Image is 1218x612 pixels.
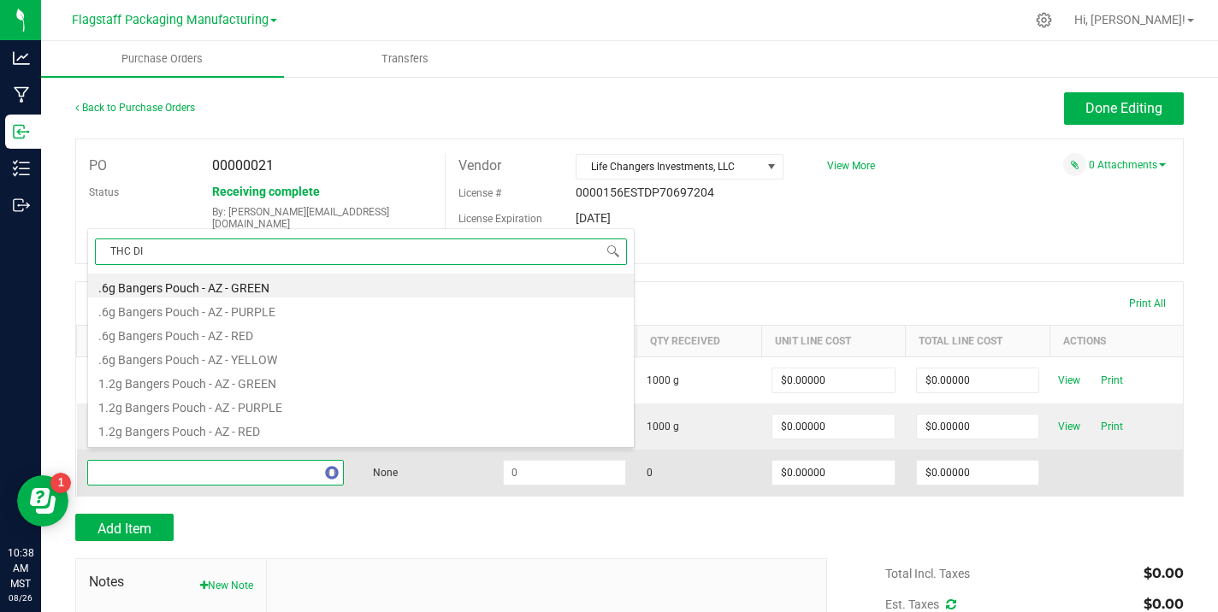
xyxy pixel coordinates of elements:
inline-svg: Analytics [13,50,30,67]
input: 0 [504,461,625,485]
th: Unit Line Cost [761,326,905,357]
p: By: [PERSON_NAME][EMAIL_ADDRESS][DOMAIN_NAME] [212,206,433,230]
inline-svg: Inventory [13,160,30,177]
inline-svg: Outbound [13,197,30,214]
div: Manage settings [1033,12,1055,28]
span: Purchase Orders [98,51,226,67]
span: 0 [647,465,653,480]
span: Print All [1129,297,1166,309]
input: $0.00000 [772,415,894,438]
iframe: Resource center [17,475,68,527]
button: Add Item [75,514,174,541]
span: Est. Taxes [885,597,956,611]
label: License # [458,180,501,206]
span: 00000021 [212,157,274,174]
input: $0.00000 [772,368,894,392]
input: $0.00000 [917,368,1038,392]
a: 0 Attachments [1089,159,1166,171]
label: PO [89,153,107,179]
th: Item [77,326,354,357]
inline-svg: Manufacturing [13,86,30,103]
span: Done Editing [1085,100,1162,116]
span: Flagstaff Packaging Manufacturing [72,13,269,27]
button: New Note [200,578,253,593]
a: Back to Purchase Orders [75,102,195,114]
span: View [1052,370,1086,391]
a: View More [827,160,875,172]
input: $0.00000 [772,461,894,485]
a: Purchase Orders [41,41,284,77]
inline-svg: Inbound [13,123,30,140]
th: Actions [1049,326,1183,357]
span: Receiving complete [212,185,320,198]
label: Vendor [458,153,501,179]
span: None [364,467,398,479]
th: Qty Received [636,326,761,357]
p: 08/26 [8,591,33,604]
label: License Expiration [458,211,542,227]
span: [DATE] [576,211,611,225]
span: Hi, [PERSON_NAME]! [1074,13,1185,26]
span: 1000 g [647,373,679,388]
span: Print [1095,370,1129,391]
span: Life Changers Investments, LLC [576,155,761,179]
span: Total Incl. Taxes [885,567,970,580]
span: View [1052,416,1086,437]
input: $0.00000 [917,461,1038,485]
span: $0.00 [1144,596,1184,612]
iframe: Resource center unread badge [50,473,71,493]
input: $0.00000 [917,415,1038,438]
th: Total Line Cost [906,326,1049,357]
span: Transfers [358,51,452,67]
span: Notes [89,572,253,592]
span: 0000156ESTDP70697204 [576,185,714,199]
span: Attach a document [1063,153,1086,176]
a: Transfers [284,41,527,77]
span: $0.00 [1144,565,1184,581]
span: 1000 g [647,419,679,434]
label: Status [89,179,119,205]
button: Done Editing [1064,92,1184,125]
span: Print [1095,416,1129,437]
span: Add Item [98,521,151,537]
p: 10:38 AM MST [8,545,33,591]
